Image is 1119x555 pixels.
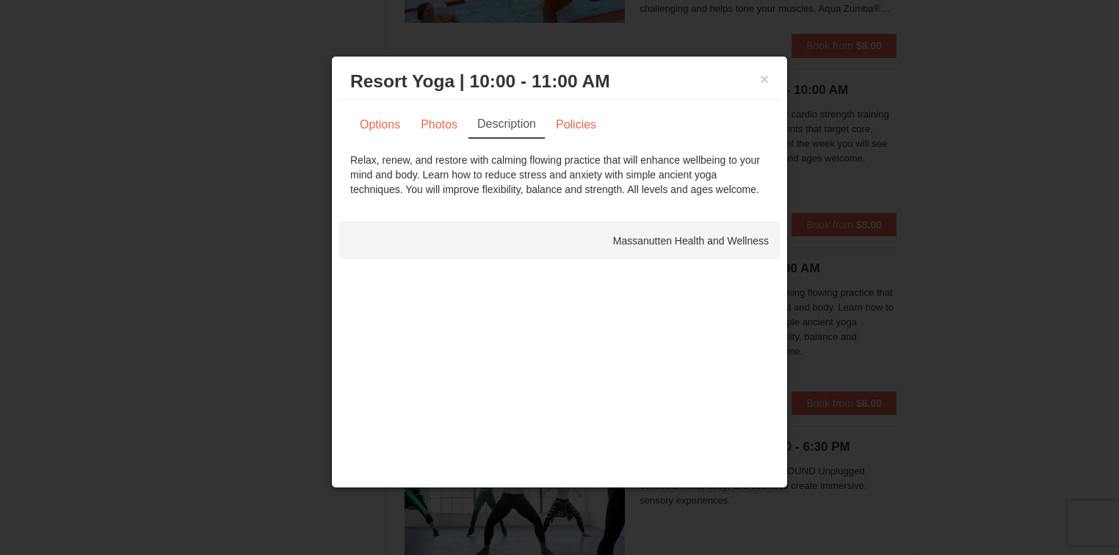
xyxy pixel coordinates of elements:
a: Options [350,111,410,139]
div: Relax, renew, and restore with calming flowing practice that will enhance wellbeing to your mind ... [350,153,769,197]
div: Massanutten Health and Wellness [339,222,780,259]
a: Description [468,111,545,139]
a: Policies [546,111,606,139]
button: × [760,72,769,87]
a: Photos [411,111,467,139]
h3: Resort Yoga | 10:00 - 11:00 AM [350,70,769,92]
